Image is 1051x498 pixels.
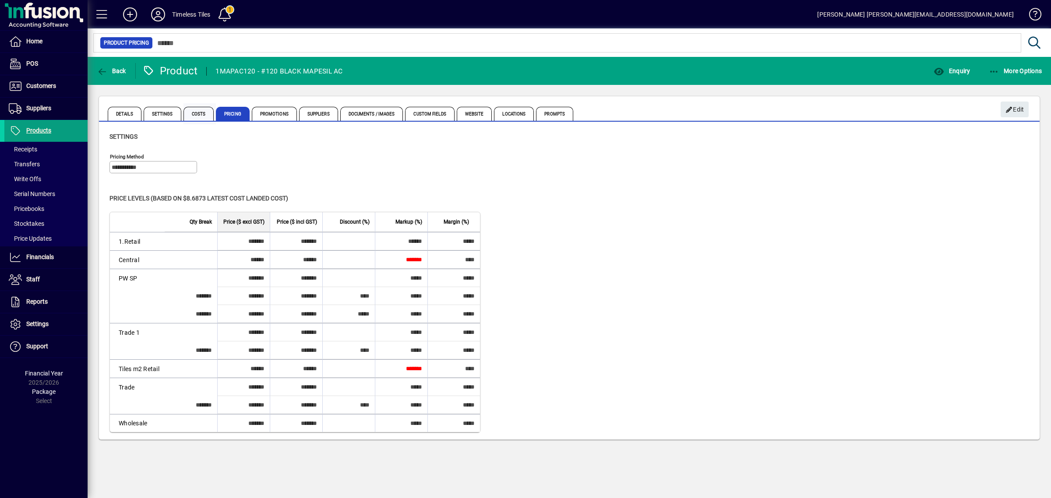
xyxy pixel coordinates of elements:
span: Enquiry [934,67,970,74]
td: PW SP [110,269,165,287]
span: More Options [989,67,1042,74]
a: POS [4,53,88,75]
mat-label: Pricing method [110,154,144,160]
span: Documents / Images [340,107,403,121]
div: 1MAPAC120 - #120 BLACK MAPESIL AC [215,64,342,78]
span: Pricing [216,107,250,121]
a: Support [4,336,88,358]
span: Write Offs [9,175,41,182]
a: Transfers [4,157,88,172]
a: Home [4,31,88,53]
td: Tiles m2 Retail [110,359,165,378]
div: [PERSON_NAME] [PERSON_NAME][EMAIL_ADDRESS][DOMAIN_NAME] [817,7,1014,21]
a: Staff [4,269,88,291]
span: Suppliers [299,107,338,121]
span: Price levels (based on $8.6873 Latest cost landed cost) [109,195,288,202]
span: Serial Numbers [9,190,55,197]
span: Financial Year [25,370,63,377]
span: Settings [109,133,138,140]
span: Products [26,127,51,134]
div: Product [142,64,198,78]
td: Wholesale [110,414,165,432]
span: Promotions [252,107,297,121]
span: Receipts [9,146,37,153]
td: 1.Retail [110,232,165,250]
button: Add [116,7,144,22]
span: Discount (%) [340,217,370,227]
button: Edit [1001,102,1029,117]
span: Qty Break [190,217,212,227]
a: Price Updates [4,231,88,246]
span: Support [26,343,48,350]
button: More Options [987,63,1044,79]
span: Product Pricing [104,39,149,47]
span: Settings [26,320,49,327]
span: Customers [26,82,56,89]
span: Transfers [9,161,40,168]
a: Customers [4,75,88,97]
td: Central [110,250,165,269]
span: Package [32,388,56,395]
a: Reports [4,291,88,313]
span: Reports [26,298,48,305]
span: POS [26,60,38,67]
a: Knowledge Base [1023,2,1040,30]
span: Staff [26,276,40,283]
span: Suppliers [26,105,51,112]
span: Financials [26,253,54,260]
a: Settings [4,313,88,335]
a: Write Offs [4,172,88,186]
a: Financials [4,246,88,268]
span: Back [97,67,126,74]
a: Stocktakes [4,216,88,231]
td: Trade [110,378,165,396]
span: Edit [1005,102,1024,117]
a: Serial Numbers [4,186,88,201]
div: Timeless Tiles [172,7,210,21]
a: Pricebooks [4,201,88,216]
span: Margin (%) [444,217,469,227]
a: Receipts [4,142,88,157]
span: Price ($ excl GST) [223,217,265,227]
a: Suppliers [4,98,88,119]
span: Pricebooks [9,205,44,212]
span: Costs [183,107,214,121]
td: Trade 1 [110,323,165,341]
span: Markup (%) [395,217,422,227]
button: Enquiry [931,63,972,79]
span: Prompts [536,107,573,121]
span: Settings [144,107,181,121]
span: Custom Fields [405,107,454,121]
button: Profile [144,7,172,22]
span: Details [108,107,141,121]
span: Home [26,38,42,45]
span: Price Updates [9,235,52,242]
span: Stocktakes [9,220,44,227]
button: Back [95,63,128,79]
span: Website [457,107,492,121]
span: Price ($ incl GST) [277,217,317,227]
span: Locations [494,107,534,121]
app-page-header-button: Back [88,63,136,79]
